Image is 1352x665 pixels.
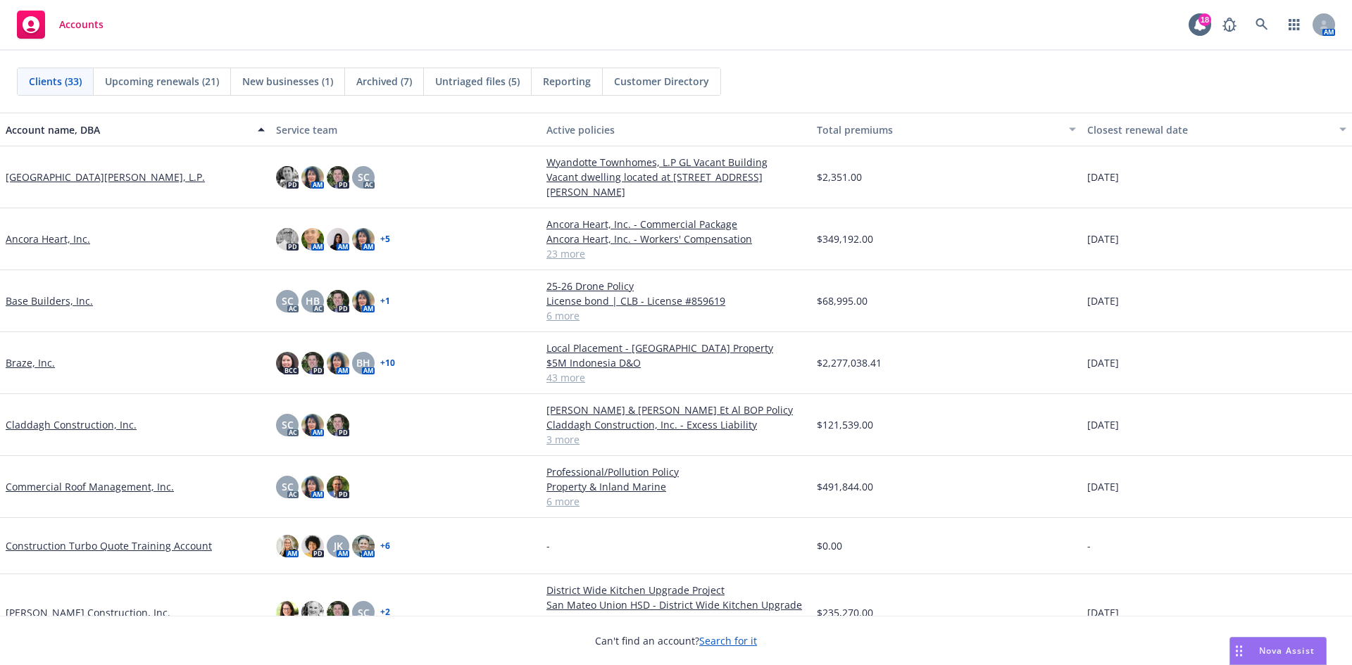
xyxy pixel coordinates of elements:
[356,74,412,89] span: Archived (7)
[1087,605,1119,620] span: [DATE]
[546,538,550,553] span: -
[276,166,299,189] img: photo
[105,74,219,89] span: Upcoming renewals (21)
[817,355,882,370] span: $2,277,038.41
[1087,417,1119,432] span: [DATE]
[276,122,535,137] div: Service team
[327,228,349,251] img: photo
[546,479,806,494] a: Property & Inland Marine
[380,235,390,243] a: + 5
[11,5,109,44] a: Accounts
[1259,645,1315,657] span: Nova Assist
[546,370,806,385] a: 43 more
[59,19,104,30] span: Accounts
[282,293,294,308] span: SC
[1087,293,1119,308] span: [DATE]
[1087,538,1091,553] span: -
[380,542,390,550] a: + 6
[1087,170,1119,184] span: [DATE]
[541,113,811,146] button: Active policies
[595,633,757,648] span: Can't find an account?
[546,293,806,308] a: License bond | CLB - License #859619
[546,355,806,370] a: $5M Indonesia D&O
[546,494,806,509] a: 6 more
[6,355,55,370] a: Braze, Inc.
[301,228,324,251] img: photo
[546,155,806,170] a: Wyandotte Townhomes, L.P GL Vacant Building
[276,352,299,374] img: photo
[358,170,370,184] span: SC
[811,113,1082,146] button: Total premiums
[276,228,299,251] img: photo
[352,290,375,312] img: photo
[6,232,90,246] a: Ancora Heart, Inc.
[614,74,709,89] span: Customer Directory
[817,605,873,620] span: $235,270.00
[352,228,375,251] img: photo
[327,290,349,312] img: photo
[301,535,324,557] img: photo
[1087,232,1119,246] span: [DATE]
[1215,11,1244,39] a: Report a Bug
[6,170,205,184] a: [GEOGRAPHIC_DATA][PERSON_NAME], L.P.
[546,308,806,323] a: 6 more
[380,359,395,367] a: + 10
[276,601,299,623] img: photo
[546,597,806,627] a: San Mateo Union HSD - District Wide Kitchen Upgrade Project
[1087,355,1119,370] span: [DATE]
[29,74,82,89] span: Clients (33)
[301,352,324,374] img: photo
[356,355,370,370] span: BH
[301,414,324,436] img: photo
[301,601,324,623] img: photo
[6,605,170,620] a: [PERSON_NAME] Construction, Inc.
[546,432,806,447] a: 3 more
[1248,11,1276,39] a: Search
[699,634,757,647] a: Search for it
[282,417,294,432] span: SC
[301,166,324,189] img: photo
[546,583,806,597] a: District Wide Kitchen Upgrade Project
[817,479,873,494] span: $491,844.00
[6,538,212,553] a: Construction Turbo Quote Training Account
[546,217,806,232] a: Ancora Heart, Inc. - Commercial Package
[327,601,349,623] img: photo
[358,605,370,620] span: SC
[546,279,806,293] a: 25-26 Drone Policy
[327,352,349,374] img: photo
[1230,638,1248,664] div: Drag to move
[334,538,343,553] span: JK
[352,535,375,557] img: photo
[817,122,1060,137] div: Total premiums
[546,232,806,246] a: Ancora Heart, Inc. - Workers' Compensation
[306,293,320,308] span: HB
[1087,479,1119,494] span: [DATE]
[546,122,806,137] div: Active policies
[327,414,349,436] img: photo
[380,608,390,616] a: + 2
[1198,13,1211,26] div: 18
[546,246,806,261] a: 23 more
[1082,113,1352,146] button: Closest renewal date
[380,297,390,305] a: + 1
[817,232,873,246] span: $349,192.00
[276,535,299,557] img: photo
[327,166,349,189] img: photo
[817,538,842,553] span: $0.00
[1280,11,1308,39] a: Switch app
[6,293,93,308] a: Base Builders, Inc.
[546,403,806,417] a: [PERSON_NAME] & [PERSON_NAME] Et Al BOP Policy
[6,122,249,137] div: Account name, DBA
[546,417,806,432] a: Claddagh Construction, Inc. - Excess Liability
[543,74,591,89] span: Reporting
[817,417,873,432] span: $121,539.00
[546,170,806,199] a: Vacant dwelling located at [STREET_ADDRESS][PERSON_NAME]
[817,293,868,308] span: $68,995.00
[546,341,806,355] a: Local Placement - [GEOGRAPHIC_DATA] Property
